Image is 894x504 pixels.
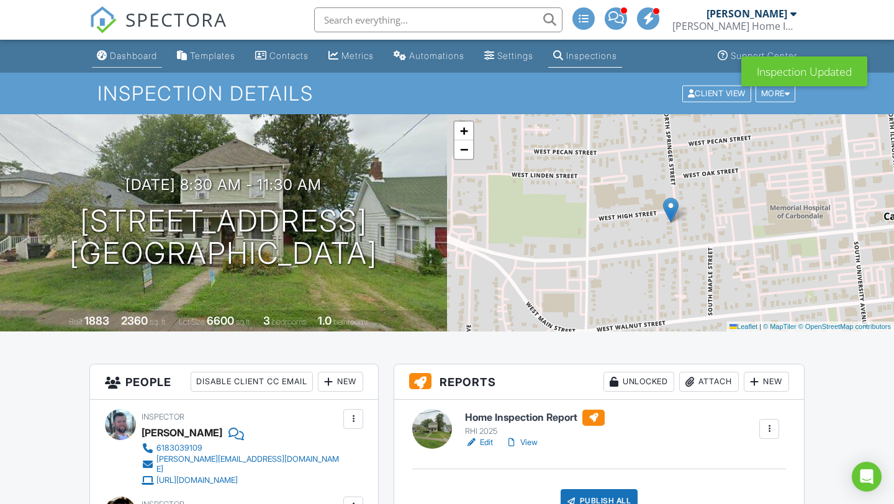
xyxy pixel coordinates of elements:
[465,436,493,449] a: Edit
[744,372,789,392] div: New
[852,462,882,492] div: Open Intercom Messenger
[460,123,468,138] span: +
[156,475,238,485] div: [URL][DOMAIN_NAME]
[341,50,374,61] div: Metrics
[505,436,538,449] a: View
[142,474,340,487] a: [URL][DOMAIN_NAME]
[207,314,234,327] div: 6600
[142,442,340,454] a: 6183039109
[713,45,802,68] a: Support Center
[89,6,117,34] img: The Best Home Inspection Software - Spectora
[84,314,109,327] div: 1883
[682,85,751,102] div: Client View
[121,314,148,327] div: 2360
[318,372,363,392] div: New
[156,454,340,474] div: [PERSON_NAME][EMAIL_ADDRESS][DOMAIN_NAME]
[142,454,340,474] a: [PERSON_NAME][EMAIL_ADDRESS][DOMAIN_NAME]
[92,45,162,68] a: Dashboard
[465,410,605,437] a: Home Inspection Report RHI 2025
[603,372,674,392] div: Unlocked
[70,205,377,271] h1: [STREET_ADDRESS] [GEOGRAPHIC_DATA]
[269,50,309,61] div: Contacts
[756,85,796,102] div: More
[69,317,83,326] span: Built
[729,323,757,330] a: Leaflet
[798,323,891,330] a: © OpenStreetMap contributors
[142,423,222,442] div: [PERSON_NAME]
[90,364,378,400] h3: People
[731,50,797,61] div: Support Center
[479,45,538,68] a: Settings
[394,364,804,400] h3: Reports
[179,317,205,326] span: Lot Size
[250,45,314,68] a: Contacts
[125,176,322,193] h3: [DATE] 8:30 am - 11:30 am
[548,45,622,68] a: Inspections
[707,7,787,20] div: [PERSON_NAME]
[190,50,235,61] div: Templates
[142,412,184,421] span: Inspector
[741,56,867,86] div: Inspection Updated
[681,88,754,97] a: Client View
[172,45,240,68] a: Templates
[497,50,533,61] div: Settings
[409,50,464,61] div: Automations
[389,45,469,68] a: Automations (Advanced)
[333,317,369,326] span: bathrooms
[460,142,468,157] span: −
[191,372,313,392] div: Disable Client CC Email
[454,140,473,159] a: Zoom out
[236,317,251,326] span: sq.ft.
[97,83,797,104] h1: Inspection Details
[454,122,473,140] a: Zoom in
[150,317,167,326] span: sq. ft.
[465,426,605,436] div: RHI 2025
[763,323,797,330] a: © MapTiler
[263,314,270,327] div: 3
[110,50,157,61] div: Dashboard
[672,20,797,32] div: Miller Home Inspection, LLC
[125,6,227,32] span: SPECTORA
[318,314,332,327] div: 1.0
[323,45,379,68] a: Metrics
[314,7,562,32] input: Search everything...
[759,323,761,330] span: |
[663,197,679,223] img: Marker
[679,372,739,392] div: Attach
[89,17,227,43] a: SPECTORA
[465,410,605,426] h6: Home Inspection Report
[566,50,617,61] div: Inspections
[272,317,306,326] span: bedrooms
[156,443,202,453] div: 6183039109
